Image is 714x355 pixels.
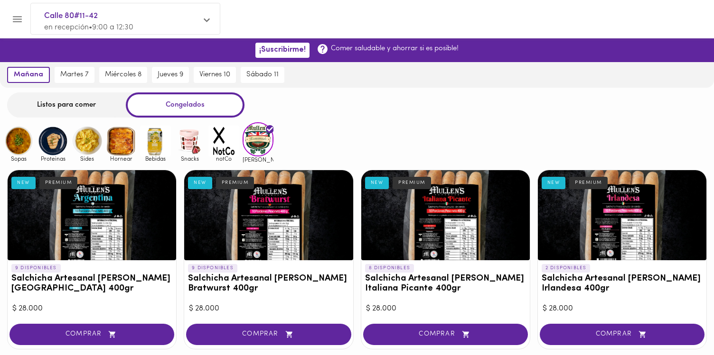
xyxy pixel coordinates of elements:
button: COMPRAR [186,324,351,345]
p: 2 DISPONIBLES [542,264,591,273]
h3: Salchicha Artesanal [PERSON_NAME] Bratwurst 400gr [188,274,349,294]
div: Salchicha Artesanal Mullens Bratwurst 400gr [184,170,353,260]
button: COMPRAR [540,324,705,345]
span: viernes 10 [199,71,230,79]
span: [PERSON_NAME] [243,156,273,163]
div: NEW [542,177,566,189]
span: Snacks [174,155,205,162]
span: mañana [14,71,43,79]
span: Sides [72,155,103,162]
span: COMPRAR [375,330,516,338]
div: NEW [11,177,36,189]
img: Sopas [3,126,34,156]
div: Salchicha Artesanal Mullens Irlandesa 400gr [538,170,706,260]
div: $ 28.000 [366,303,525,314]
span: miércoles 8 [105,71,141,79]
div: Congelados [126,92,244,118]
div: $ 28.000 [543,303,702,314]
img: Proteinas [38,126,68,156]
span: notCo [208,155,239,162]
div: NEW [365,177,389,189]
button: Menu [6,8,29,31]
div: Salchicha Artesanal Mullens Argentina 400gr [8,170,176,260]
span: ¡Suscribirme! [259,46,306,55]
div: PREMIUM [393,177,431,189]
button: sábado 11 [241,67,284,83]
span: jueves 9 [158,71,183,79]
button: miércoles 8 [99,67,147,83]
button: mañana [7,67,50,83]
button: martes 7 [55,67,94,83]
p: 9 DISPONIBLES [11,264,61,273]
span: Bebidas [140,155,171,162]
img: mullens [243,122,273,156]
button: ¡Suscribirme! [255,43,310,57]
p: 9 DISPONIBLES [188,264,237,273]
div: NEW [188,177,212,189]
h3: Salchicha Artesanal [PERSON_NAME] Irlandesa 400gr [542,274,703,294]
img: Sides [72,126,103,156]
span: COMPRAR [21,330,162,338]
div: PREMIUM [39,177,78,189]
span: COMPRAR [552,330,693,338]
img: Hornear [106,126,137,156]
button: COMPRAR [9,324,174,345]
button: jueves 9 [152,67,189,83]
div: PREMIUM [216,177,254,189]
button: viernes 10 [194,67,236,83]
span: Sopas [3,155,34,162]
p: 8 DISPONIBLES [365,264,414,273]
button: COMPRAR [363,324,528,345]
div: Salchicha Artesanal Mullens Italiana Picante 400gr [361,170,530,260]
span: sábado 11 [246,71,279,79]
img: Bebidas [140,126,171,156]
div: $ 28.000 [189,303,348,314]
span: Calle 80#11-42 [44,10,197,22]
span: Proteinas [38,155,68,162]
div: $ 28.000 [12,303,171,314]
span: Hornear [106,155,137,162]
img: Snacks [174,126,205,156]
p: Comer saludable y ahorrar si es posible! [331,44,459,54]
div: Listos para comer [7,92,126,118]
div: PREMIUM [569,177,608,189]
h3: Salchicha Artesanal [PERSON_NAME] [GEOGRAPHIC_DATA] 400gr [11,274,172,294]
span: COMPRAR [198,330,339,338]
img: notCo [208,126,239,156]
span: en recepción • 9:00 a 12:30 [44,24,133,31]
h3: Salchicha Artesanal [PERSON_NAME] Italiana Picante 400gr [365,274,526,294]
iframe: Messagebird Livechat Widget [659,300,705,346]
span: martes 7 [60,71,89,79]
